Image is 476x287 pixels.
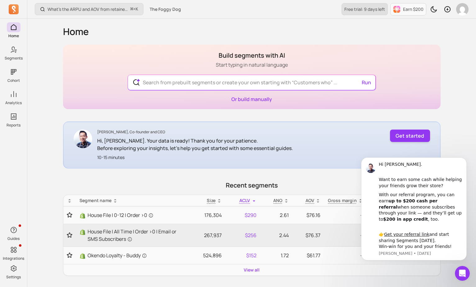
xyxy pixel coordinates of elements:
[79,229,86,235] img: Shopify
[456,3,469,15] img: avatar
[264,211,289,219] p: 2.61
[193,211,222,219] p: 176,304
[428,3,440,15] button: Toggle dark mode
[146,4,185,15] button: The Foggy Dog
[216,61,288,68] p: Start typing in natural language
[359,76,374,89] button: Run
[229,232,256,239] p: $256
[3,256,24,261] p: Integrations
[48,6,128,12] p: What’s the ARPU and AOV from retained customers?
[328,252,363,259] p: --
[231,96,272,103] a: Or build manually
[229,211,256,219] p: $290
[35,3,143,15] button: What’s the ARPU and AOV from retained customers?⌘+K
[264,252,289,259] p: 1.72
[296,211,321,219] p: $76.16
[328,197,357,204] p: Gross margin
[97,137,293,144] p: Hi, [PERSON_NAME]. Your data is ready! Thank you for your patience.
[7,123,20,128] p: Reports
[216,51,288,60] h1: Build segments with AI
[264,232,289,239] p: 2.44
[97,130,293,135] p: [PERSON_NAME], Co-founder and CEO
[63,181,441,190] p: Recent segments
[130,6,138,12] span: +
[67,212,72,218] button: Toggle favorite
[79,253,86,259] img: Shopify
[352,152,476,264] iframe: Intercom notifications message
[296,232,321,239] p: $76.37
[67,252,72,258] button: Toggle favorite
[229,252,256,259] p: $152
[88,252,147,259] span: Okendo Loyalty - Buddy
[193,252,222,259] p: 524,896
[88,228,185,243] span: House File | All Time | Order >0 | Email or SMS Subscribers
[136,7,138,12] kbd: K
[328,211,363,219] p: --
[5,100,22,105] p: Analytics
[390,3,426,15] button: Earn $200
[328,232,363,239] p: --
[8,33,19,38] p: Home
[63,26,441,37] h1: Home
[7,78,20,83] p: Cohort
[390,130,430,142] button: Get started
[306,197,315,204] p: AOV
[79,211,185,219] a: ShopifyHouse File | 0-12 | Order >0
[342,3,388,15] a: Free trial: 9 days left
[5,56,23,61] p: Segments
[403,6,424,12] p: Earn $200
[130,6,134,13] kbd: ⌘
[97,144,293,152] p: Before exploring your insights, let's help you get started with some essential guides.
[67,232,72,238] button: Toggle favorite
[296,252,321,259] p: $61.77
[239,197,250,203] span: ACLV
[79,252,185,259] a: ShopifyOkendo Loyalty - Buddy
[344,6,385,12] p: Free trial: 9 days left
[7,224,20,242] button: Guides
[79,228,185,243] a: ShopifyHouse File | All Time | Order >0 | Email or SMS Subscribers
[88,211,153,219] span: House File | 0-12 | Order >0
[244,267,260,273] a: View all
[193,232,222,239] p: 267,937
[207,197,215,203] span: Size
[6,275,21,280] p: Settings
[79,197,185,204] div: Segment name
[7,236,20,241] p: Guides
[74,130,92,148] img: John Chao CEO
[79,213,86,219] img: Shopify
[273,197,283,203] span: ANO
[455,266,470,281] iframe: Intercom live chat
[150,6,181,12] span: The Foggy Dog
[138,75,365,90] input: Search from prebuilt segments or create your own starting with “Customers who” ...
[97,154,293,161] p: 10-15 minutes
